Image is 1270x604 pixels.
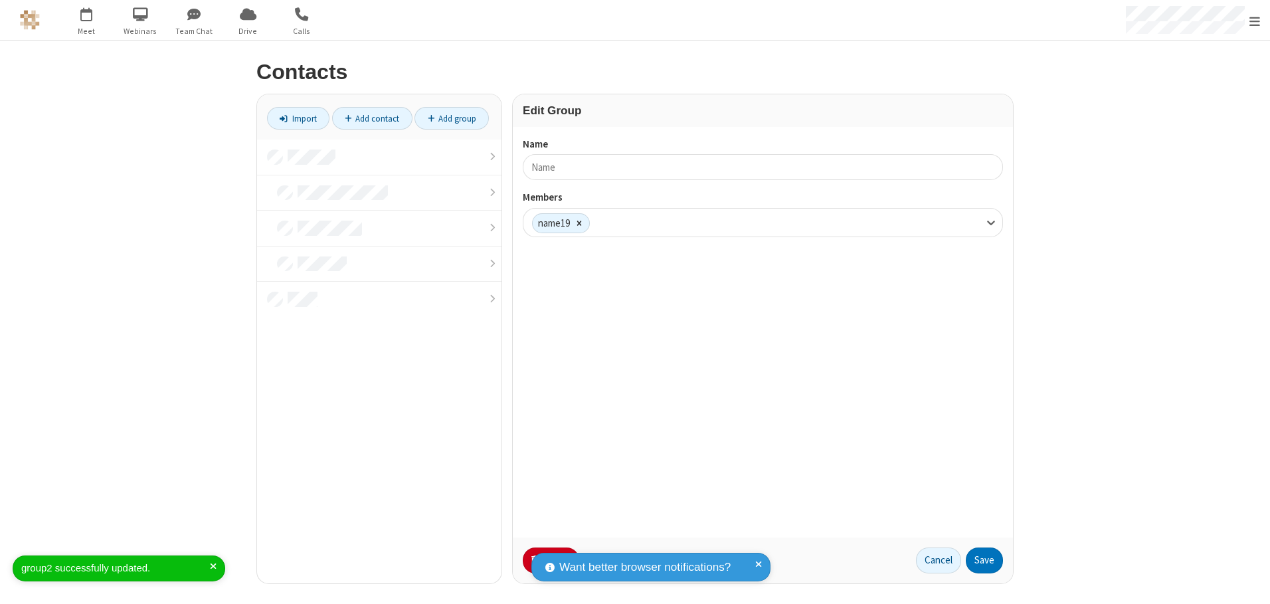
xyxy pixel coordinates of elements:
button: Save [966,548,1003,574]
span: Webinars [116,25,165,37]
a: Add group [414,107,489,130]
input: Name [523,154,1003,180]
h3: Edit Group [523,104,1003,117]
span: Team Chat [169,25,219,37]
span: Want better browser notifications? [559,559,731,576]
div: name19 [533,214,570,233]
a: Import [267,107,329,130]
button: Delete [523,548,579,574]
img: QA Selenium DO NOT DELETE OR CHANGE [20,10,40,30]
a: Cancel [916,548,961,574]
div: group2 successfully updated. [21,561,210,576]
a: Add contact [332,107,412,130]
label: Name [523,137,1003,152]
span: Drive [223,25,273,37]
label: Members [523,190,1003,205]
span: Calls [277,25,327,37]
span: Meet [62,25,112,37]
h2: Contacts [256,60,1014,84]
